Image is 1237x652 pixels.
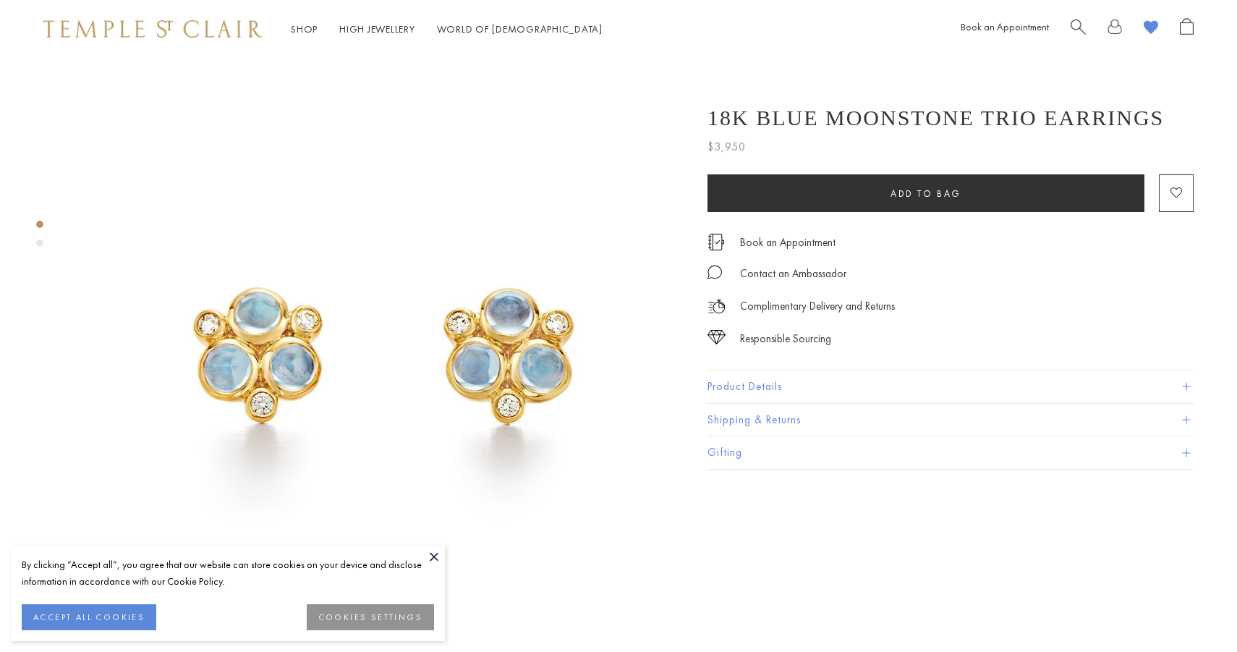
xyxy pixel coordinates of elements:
a: View Wishlist [1144,18,1158,41]
h1: 18K Blue Moonstone Trio Earrings [707,106,1164,130]
a: Open Shopping Bag [1180,18,1194,41]
button: COOKIES SETTINGS [307,604,434,630]
div: Responsible Sourcing [740,330,831,348]
img: Temple St. Clair [43,20,262,38]
span: $3,950 [707,137,746,156]
img: icon_appointment.svg [707,234,725,250]
nav: Main navigation [291,20,603,38]
a: Book an Appointment [740,234,836,250]
img: icon_delivery.svg [707,297,726,316]
div: Product gallery navigation [36,217,43,258]
button: Shipping & Returns [707,404,1194,436]
a: World of [DEMOGRAPHIC_DATA]World of [DEMOGRAPHIC_DATA] [437,22,603,35]
button: Add to bag [707,174,1144,212]
a: ShopShop [291,22,318,35]
span: Add to bag [890,187,961,200]
p: Complimentary Delivery and Returns [740,297,895,316]
button: Product Details [707,371,1194,403]
button: Gifting [707,436,1194,469]
div: By clicking “Accept all”, you agree that our website can store cookies on your device and disclos... [22,556,434,590]
a: High JewelleryHigh Jewellery [339,22,415,35]
img: icon_sourcing.svg [707,330,726,344]
img: MessageIcon-01_2.svg [707,265,722,279]
a: Book an Appointment [961,20,1049,33]
img: 18K Blue Moonstone Trio Earrings [94,58,673,637]
a: Search [1071,18,1086,41]
button: ACCEPT ALL COOKIES [22,604,156,630]
div: Contact an Ambassador [740,265,846,283]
